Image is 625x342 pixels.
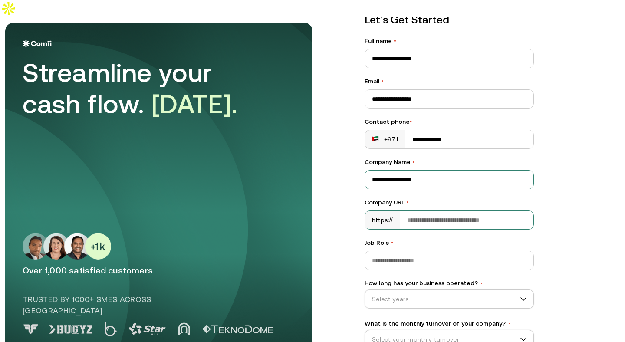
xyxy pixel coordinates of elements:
[365,279,534,288] label: How long has your business operated?
[202,325,273,334] img: Logo 5
[23,265,295,276] p: Over 1,000 satisfied customers
[365,12,534,28] p: Let’s Get Started
[23,57,266,120] div: Streamline your cash flow.
[391,239,394,246] span: •
[410,118,412,125] span: •
[365,198,534,207] label: Company URL
[365,77,534,86] label: Email
[178,322,190,335] img: Logo 4
[381,78,384,85] span: •
[105,322,117,336] img: Logo 2
[49,325,92,334] img: Logo 1
[412,158,415,165] span: •
[151,89,238,119] span: [DATE].
[480,280,483,286] span: •
[365,36,534,46] label: Full name
[365,117,534,126] div: Contact phone
[372,135,398,144] div: +971
[129,323,166,335] img: Logo 3
[23,324,39,334] img: Logo 0
[365,319,534,328] label: What is the monthly turnover of your company?
[23,294,230,316] p: Trusted by 1000+ SMEs across [GEOGRAPHIC_DATA]
[365,158,534,167] label: Company Name
[365,238,534,247] label: Job Role
[394,37,396,44] span: •
[365,211,400,229] div: https://
[406,199,409,206] span: •
[507,321,511,327] span: •
[23,40,52,47] img: Logo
